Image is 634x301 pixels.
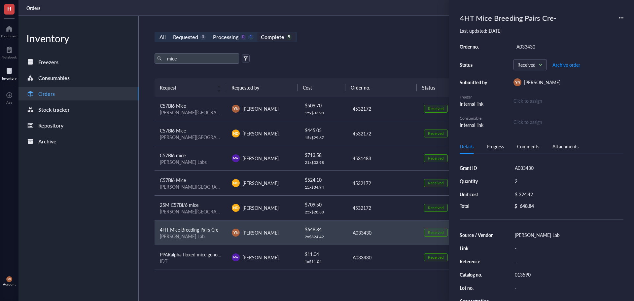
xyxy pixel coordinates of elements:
div: Internal link [460,121,489,129]
div: Freezer [460,94,489,100]
div: Orders [38,89,55,98]
span: ND [233,205,238,210]
div: $ 713.58 [305,151,342,159]
a: Inventory [2,66,17,80]
div: $ 524.10 [305,176,342,183]
div: Click to assign [513,118,623,126]
span: [PERSON_NAME] [242,254,279,261]
span: YN [233,230,238,235]
div: 4532172 [353,105,413,112]
div: Click to assign [513,97,623,104]
a: Archive [18,135,138,148]
div: Status [460,62,489,68]
div: 9 [286,34,292,40]
th: Status [417,78,464,97]
div: $ 11.04 [305,250,342,258]
div: $ 324.42 [512,190,621,199]
div: 4532172 [353,179,413,187]
div: 2 x $ 324.42 [305,234,342,240]
span: ND [233,180,238,186]
span: MW [233,156,238,160]
div: Received [428,230,444,235]
div: 4532172 [353,204,413,211]
div: Processing [213,32,238,42]
div: Inventory [18,32,138,45]
button: Archive order [552,59,581,70]
span: YN [233,106,238,111]
td: A033430 [347,220,419,245]
div: - [512,257,623,266]
td: 4532172 [347,121,419,146]
div: Account [3,282,16,286]
div: Link [460,245,493,251]
div: 2 [512,176,623,186]
div: A033430 [353,229,413,236]
div: [PERSON_NAME] Lab [160,233,221,239]
a: Consumables [18,71,138,85]
div: - [512,244,623,253]
td: 4532172 [347,170,419,195]
div: 15 x $ 33.98 [305,110,342,116]
div: Freezers [38,57,58,67]
div: Add [6,100,13,104]
th: Request [155,78,226,97]
div: Catalog no. [460,272,493,278]
div: All [159,32,166,42]
span: 4HT Mice Breeding Pairs Cre- [160,226,220,233]
div: Dashboard [1,34,18,38]
div: 25 x $ 28.38 [305,209,342,215]
a: Freezers [18,56,138,69]
span: [PERSON_NAME] [524,79,560,86]
div: Lot no. [460,285,493,291]
div: IDT [160,258,221,264]
span: 25M C57Bl/6 mice [160,202,198,208]
div: Submitted by [460,79,489,85]
a: Stock tracker [18,103,138,116]
div: [PERSON_NAME][GEOGRAPHIC_DATA] [160,208,221,214]
span: [PERSON_NAME] [242,130,279,137]
div: 15 x $ 34.94 [305,185,342,190]
div: 0 [200,34,206,40]
span: [PERSON_NAME] [242,205,279,211]
span: PPARalpha floxed mice genotyping primers [160,251,247,258]
div: 21 x $ 33.98 [305,160,342,165]
span: ND [233,131,238,136]
div: [PERSON_NAME][GEOGRAPHIC_DATA] [160,134,221,140]
span: C57Bl6 Mice [160,127,186,134]
span: [PERSON_NAME] [242,229,279,236]
div: Last updated: [DATE] [460,28,623,34]
span: MW [233,255,238,259]
div: Attachments [552,143,579,150]
div: Repository [38,121,63,130]
div: 1 [248,34,254,40]
div: Received [428,255,444,260]
div: Order no. [460,44,489,50]
div: Unit cost [460,191,493,197]
div: Requested [173,32,198,42]
div: Complete [261,32,284,42]
div: Received [428,106,444,111]
div: 4531483 [353,155,413,162]
div: $ 445.05 [305,127,342,134]
span: Archive order [552,62,580,67]
div: Consumables [38,73,70,83]
span: [PERSON_NAME] [242,180,279,186]
td: 4532172 [347,96,419,121]
div: segmented control [155,32,297,42]
a: Orders [26,5,42,11]
div: 013590 [512,270,623,279]
span: H [7,4,11,13]
div: A033430 [353,254,413,261]
div: Internal link [460,100,489,107]
td: A033430 [347,245,419,270]
div: Notebook [2,55,17,59]
div: Details [460,143,474,150]
div: Received [428,180,444,186]
a: Repository [18,119,138,132]
div: $ 648.84 [305,226,342,233]
a: Notebook [2,45,17,59]
div: Grant ID [460,165,493,171]
div: 15 x $ 29.67 [305,135,342,140]
span: C57Bl6 mice [160,152,186,159]
div: [PERSON_NAME][GEOGRAPHIC_DATA] [160,184,221,190]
